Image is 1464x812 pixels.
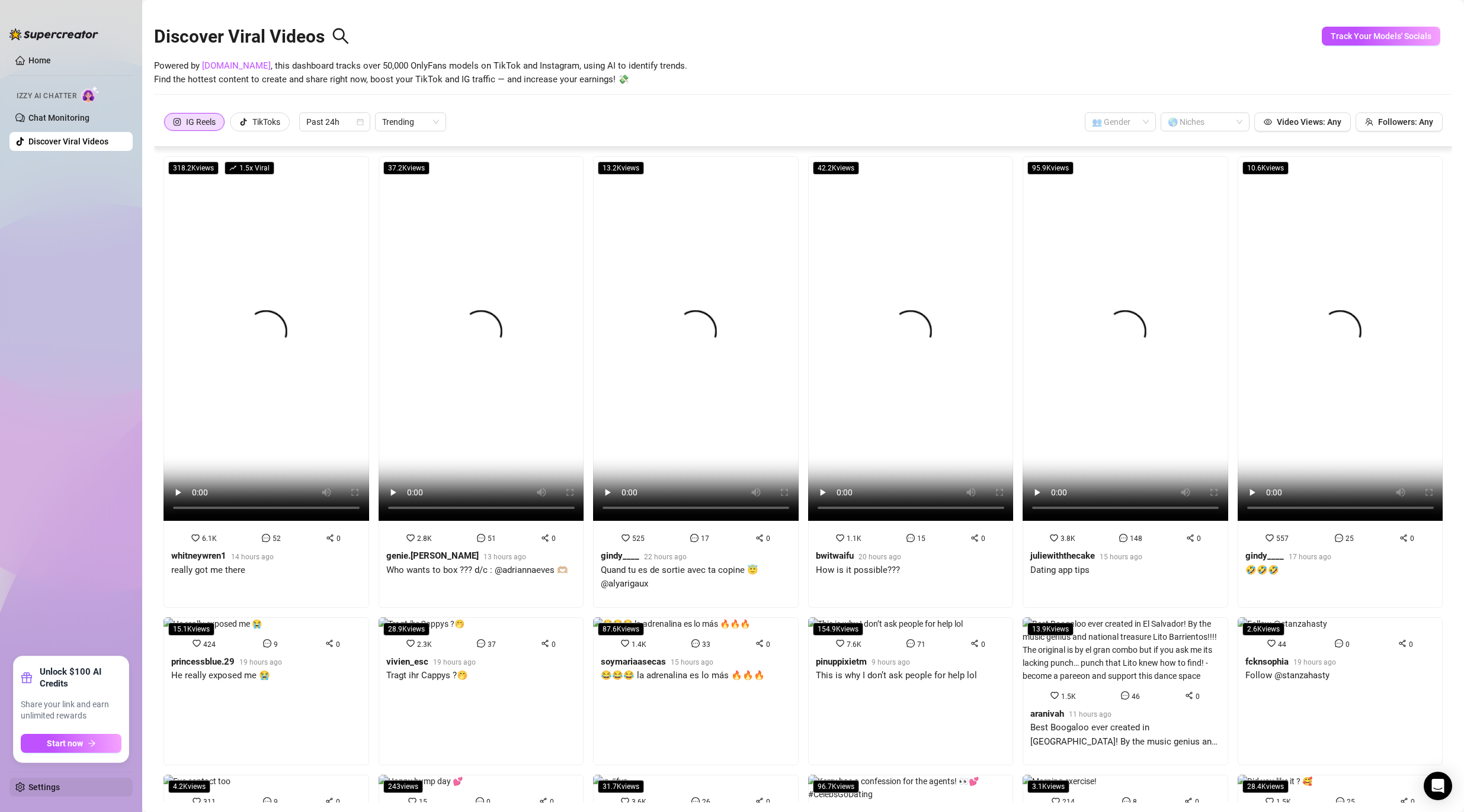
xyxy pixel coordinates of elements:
[337,534,341,543] span: 0
[1030,563,1142,578] div: Dating app tips
[417,534,432,543] span: 2.8K
[332,27,350,45] span: search
[1196,692,1200,701] span: 0
[1365,118,1373,126] span: team
[225,162,274,175] span: 1.5 x Viral
[808,617,963,630] img: This is why I don’t ask people for help lol
[858,553,901,561] span: 20 hours ago
[671,658,713,666] span: 15 hours ago
[1264,118,1272,126] span: eye
[632,640,646,649] span: 1.4K
[1356,112,1443,131] button: Followers: Any
[28,113,89,123] a: Chat Monitoring
[593,617,750,630] img: 😂😂😂 la adrenalina es lo más 🔥🔥🔥
[326,534,334,542] span: share-alt
[691,639,700,647] span: message
[808,617,1014,766] a: 154.9KviewsThis is why I don’t ask people for help lol7.6K710pinuppixietm9 hours agoThis is why I...
[816,669,977,683] div: This is why I don’t ask people for help lol
[1242,623,1284,636] span: 2.6K views
[755,534,764,542] span: share-alt
[274,798,278,806] span: 9
[1242,162,1289,175] span: 10.6K views
[171,550,226,561] strong: whitneywren1
[486,798,491,806] span: 0
[21,699,121,722] span: Share your link and earn unlimited rewards
[1133,798,1137,806] span: 8
[488,534,496,543] span: 51
[1245,656,1289,667] strong: fcknsophia
[1411,798,1415,806] span: 0
[171,563,274,578] div: really got me there
[406,639,415,647] span: heart
[9,28,98,40] img: logo-BBDzfeDw.svg
[598,162,644,175] span: 13.2K views
[808,775,1014,801] img: Kerry has a confession for the agents! 👀💕 #CelebsGoDating
[21,734,121,753] button: Start nowarrow-right
[816,563,901,578] div: How is it possible???
[171,669,282,683] div: He really exposed me 😭
[1195,798,1199,806] span: 0
[1346,640,1350,649] span: 0
[1322,27,1440,46] button: Track Your Models' Socials
[1289,553,1331,561] span: 17 hours ago
[419,798,427,806] span: 15
[191,534,200,542] span: heart
[28,137,108,146] a: Discover Viral Videos
[383,623,430,636] span: 28.9K views
[193,639,201,647] span: heart
[541,534,549,542] span: share-alt
[1347,798,1355,806] span: 25
[552,534,556,543] span: 0
[1132,692,1140,701] span: 46
[1245,669,1336,683] div: Follow @stanzahasty
[1062,798,1075,806] span: 214
[379,775,463,788] img: Happy hump day 💕
[813,623,863,636] span: 154.9K views
[1050,691,1059,700] span: heart
[541,639,549,647] span: share-alt
[325,639,334,647] span: share-alt
[433,658,476,666] span: 19 hours ago
[598,623,644,636] span: 87.6K views
[386,550,479,561] strong: genie.[PERSON_NAME]
[766,534,770,543] span: 0
[1030,721,1220,749] div: Best Boogaloo ever created in [GEOGRAPHIC_DATA]! By the music genius and national treasure [PERSO...
[1410,534,1414,543] span: 0
[1238,617,1443,766] a: 2.6KviewsFollow @stanzahasty4400fcknsophia19 hours agoFollow @stanzahasty
[203,640,216,649] span: 424
[357,118,364,125] span: calendar
[1027,780,1069,793] span: 3.1K views
[173,118,181,126] span: instagram
[477,639,485,647] span: message
[1184,797,1193,805] span: share-alt
[336,640,340,649] span: 0
[1242,780,1289,793] span: 28.4K views
[186,113,216,131] div: IG Reels
[1424,772,1452,800] div: Open Intercom Messenger
[164,617,369,766] a: 15.1KviewsHe really exposed me 😭42490princessblue.2919 hours agoHe really exposed me 😭
[1197,534,1201,543] span: 0
[622,534,630,542] span: heart
[488,640,496,649] span: 37
[262,534,270,542] span: message
[1398,639,1407,647] span: share-alt
[1122,797,1130,805] span: message
[601,550,639,561] strong: gindy____
[917,534,925,543] span: 15
[383,162,430,175] span: 37.2K views
[702,640,710,649] span: 33
[383,780,423,793] span: 243 views
[386,563,568,578] div: Who wants to box ??? d/c : @adriannaeves 🫶🏼
[981,640,985,649] span: 0
[231,553,274,561] span: 14 hours ago
[1278,640,1286,649] span: 44
[593,617,799,766] a: 87.6Kviews😂😂😂 la adrenalina es lo más 🔥🔥🔥1.4K330soymariaasecas15 hours ago😂😂😂 la adrenalina es lo...
[906,534,915,542] span: message
[1030,550,1095,561] strong: juliewiththecake
[1023,775,1097,788] img: Morning exercise!
[1331,31,1431,41] span: Track Your Models' Socials
[816,656,867,667] strong: pinuppixietm
[263,797,271,805] span: message
[1027,162,1074,175] span: 95.9K views
[632,798,646,806] span: 3.6K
